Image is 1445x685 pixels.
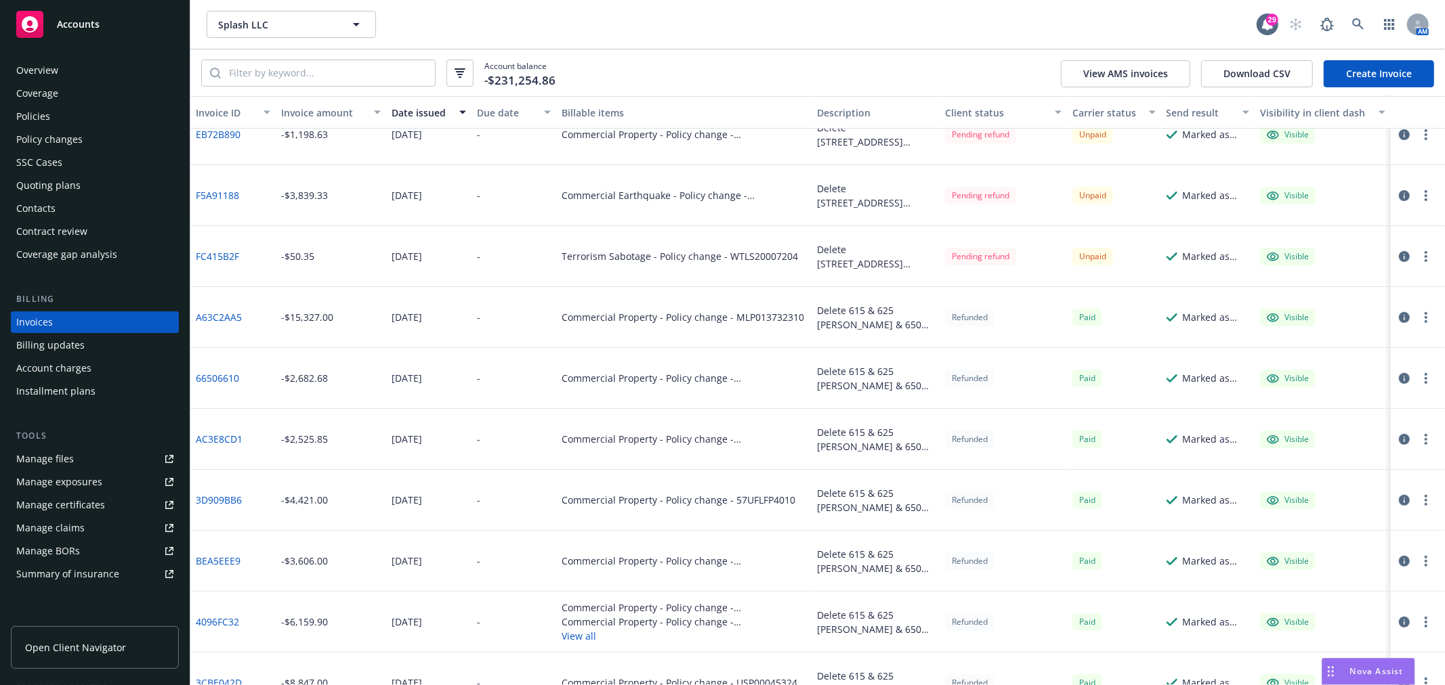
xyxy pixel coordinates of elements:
span: Nova Assist [1350,665,1404,677]
div: [DATE] [392,554,422,568]
div: Installment plans [16,380,96,402]
div: Account charges [16,357,91,379]
a: Coverage [11,83,179,104]
button: Invoice amount [276,96,386,129]
div: Invoice amount [281,106,366,120]
div: Delete 615 & 625 [PERSON_NAME] & 650 Vaqueros Eff. [DATE] [817,547,934,575]
div: -$6,159.90 [281,615,328,629]
div: - [477,432,480,446]
span: Accounts [57,19,100,30]
div: Paid [1072,370,1102,386]
div: [DATE] [392,493,422,507]
div: Tools [11,429,179,443]
a: Switch app [1376,11,1403,38]
a: 4096FC32 [196,615,239,629]
a: SSC Cases [11,152,179,173]
div: Delete [STREET_ADDRESS] Locations Eff [DATE] [817,120,934,149]
div: Invoice ID [196,106,255,120]
div: Visible [1267,250,1309,263]
div: Marked as sent [1183,371,1249,385]
div: Marked as sent [1183,127,1249,141]
button: View AMS invoices [1061,60,1190,87]
div: -$2,525.85 [281,432,328,446]
button: Billable items [556,96,812,129]
div: Pending refund [945,248,1016,265]
a: Installment plans [11,380,179,402]
div: Marked as sent [1183,310,1249,324]
div: Paid [1072,491,1102,508]
div: Paid [1072,309,1102,326]
a: Contacts [11,198,179,219]
div: -$2,682.68 [281,371,328,385]
button: Download CSV [1201,60,1313,87]
div: -$3,606.00 [281,554,328,568]
div: Pending refund [945,187,1016,204]
a: BEA5EEE9 [196,554,240,568]
div: Marked as sent [1183,493,1249,507]
div: [DATE] [392,188,422,202]
input: Filter by keyword... [221,60,435,86]
div: Client status [945,106,1047,120]
button: Send result [1161,96,1255,129]
div: Date issued [392,106,451,120]
div: Visible [1267,129,1309,141]
div: 29 [1266,14,1278,26]
div: Refunded [945,552,994,569]
div: Visible [1267,311,1309,324]
div: -$1,198.63 [281,127,328,141]
div: Visible [1267,616,1309,628]
div: Manage BORs [16,540,80,562]
button: View all [562,629,806,643]
a: Search [1345,11,1372,38]
div: Unpaid [1072,248,1113,265]
div: Marked as sent [1183,249,1249,263]
div: Delete 615 & 625 [PERSON_NAME] & 650 Vaqueros Eff. [DATE] [817,425,934,454]
span: Open Client Navigator [25,640,126,655]
div: Commercial Property - Policy change - RMP7092916809 [562,371,806,385]
a: Billing updates [11,334,179,356]
div: Marked as sent [1183,188,1249,202]
button: Visibility in client dash [1255,96,1391,129]
span: -$231,254.86 [484,72,556,89]
div: Refunded [945,613,994,630]
div: Send result [1167,106,1234,120]
span: Paid [1072,430,1102,447]
div: Manage claims [16,517,85,539]
div: Commercial Property - Policy change - MLP013732310 [562,310,804,324]
div: Drag to move [1322,659,1339,684]
a: EB72B890 [196,127,240,141]
a: Policies [11,106,179,127]
div: - [477,615,480,629]
a: Contract review [11,221,179,242]
div: Visible [1267,190,1309,202]
div: -$15,327.00 [281,310,333,324]
div: Summary of insurance [16,563,119,585]
span: Account balance [484,60,556,85]
div: Visible [1267,555,1309,567]
div: Terrorism Sabotage - Policy change - WTLS20007204 [562,249,798,263]
button: Client status [940,96,1068,129]
div: Policy changes [16,129,83,150]
div: Unpaid [1072,126,1113,143]
a: Policy changes [11,129,179,150]
a: Create Invoice [1324,60,1434,87]
div: Marked as sent [1183,432,1249,446]
div: Refunded [945,491,994,508]
div: Paid [1072,552,1102,569]
div: -$50.35 [281,249,314,263]
div: [DATE] [392,615,422,629]
div: Delete [STREET_ADDRESS] Locations Eff [DATE] [817,181,934,210]
div: Coverage [16,83,58,104]
button: Carrier status [1067,96,1160,129]
div: Coverage gap analysis [16,244,117,265]
div: Contract review [16,221,87,242]
div: Billable items [562,106,806,120]
div: Unpaid [1072,187,1113,204]
div: Commercial Property - Policy change - B128429650W24 [562,600,806,615]
div: [DATE] [392,127,422,141]
div: [DATE] [392,432,422,446]
div: Delete 615 & 625 [PERSON_NAME] & 650 Vaqueros Eff. [DATE] [817,486,934,514]
a: Quoting plans [11,175,179,196]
